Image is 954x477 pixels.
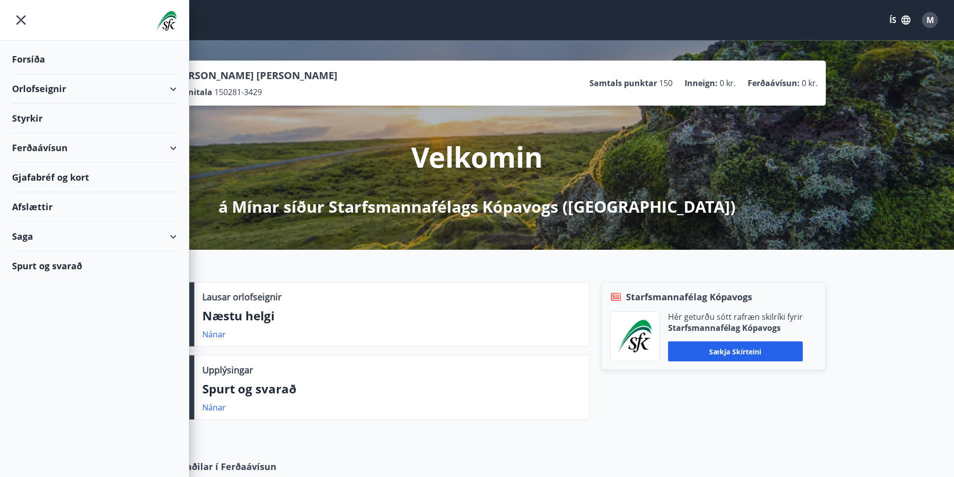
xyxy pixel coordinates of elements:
[884,11,916,29] button: ÍS
[12,104,177,133] div: Styrkir
[668,311,803,322] p: Hér geturðu sótt rafræn skilríki fyrir
[202,290,281,303] p: Lausar orlofseignir
[720,78,736,89] span: 0 kr.
[12,11,30,29] button: menu
[926,15,934,26] span: M
[12,133,177,163] div: Ferðaávísun
[668,341,803,361] button: Sækja skírteini
[173,87,212,98] p: Kennitala
[618,320,652,353] img: x5MjQkxwhnYn6YREZUTEa9Q4KsBUeQdWGts9Dj4O.png
[156,11,177,31] img: union_logo
[12,163,177,192] div: Gjafabréf og kort
[202,380,581,397] p: Spurt og svarað
[626,290,752,303] span: Starfsmannafélag Kópavogs
[218,196,736,218] p: á Mínar síður Starfsmannafélags Kópavogs ([GEOGRAPHIC_DATA])
[12,222,177,251] div: Saga
[12,74,177,104] div: Orlofseignir
[173,69,338,83] p: [PERSON_NAME] [PERSON_NAME]
[202,363,253,376] p: Upplýsingar
[411,138,543,176] p: Velkomin
[802,78,818,89] span: 0 kr.
[202,329,226,340] a: Nánar
[12,192,177,222] div: Afslættir
[141,460,276,473] span: Samstarfsaðilar í Ferðaávísun
[12,45,177,74] div: Forsíða
[918,8,942,32] button: M
[685,78,718,89] p: Inneign :
[659,78,673,89] span: 150
[214,87,262,98] span: 150281-3429
[202,307,581,324] p: Næstu helgi
[12,251,177,280] div: Spurt og svarað
[202,402,226,413] a: Nánar
[589,78,657,89] p: Samtals punktar
[668,322,803,333] p: Starfsmannafélag Kópavogs
[748,78,800,89] p: Ferðaávísun :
